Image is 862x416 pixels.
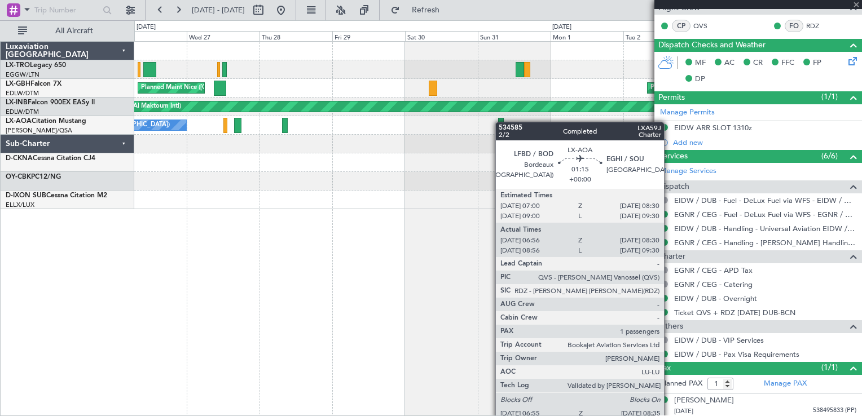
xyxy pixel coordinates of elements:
span: DP [695,74,705,85]
span: Charter [658,250,685,263]
div: EIDW ARR SLOT 1310z [674,123,752,132]
div: FO [785,20,803,32]
span: (1/1) [821,91,838,103]
div: Tue 2 [623,31,696,41]
span: FFC [781,57,794,69]
a: LX-INBFalcon 900EX EASy II [6,99,95,106]
a: Manage PAX [764,378,807,390]
span: Refresh [402,6,450,14]
a: LX-GBHFalcon 7X [6,81,61,87]
a: EDLW/DTM [6,108,39,116]
a: LX-AOACitation Mustang [6,118,86,125]
a: Manage Permits [660,107,715,118]
span: Pax [658,362,671,375]
a: Manage Services [660,166,716,177]
a: EGNR / CEG - Handling - [PERSON_NAME] Handling Services EGNR / CEG [674,238,856,247]
div: Thu 28 [260,31,332,41]
span: Permits [658,91,685,104]
span: [DATE] [674,407,693,415]
span: D-CKNA [6,155,33,162]
div: Planned Maint Nice ([GEOGRAPHIC_DATA]) [141,79,267,96]
span: AC [724,57,735,69]
span: CR [753,57,763,69]
span: LX-INB [6,99,28,106]
input: Trip Number [34,2,99,19]
span: MF [695,57,706,69]
span: (6/6) [821,150,838,162]
a: EGGW/LTN [6,70,39,79]
a: [PERSON_NAME]/QSA [6,126,72,135]
a: LX-TROLegacy 650 [6,62,66,69]
a: EGNR / CEG - Catering [674,280,753,289]
div: Mon 1 [551,31,623,41]
span: [DATE] - [DATE] [192,5,245,15]
div: [DATE] [137,23,156,32]
span: Others [658,320,683,333]
div: Sat 30 [405,31,478,41]
a: ELLX/LUX [6,201,34,209]
a: Ticket QVS + RDZ [DATE] DUB-BCN [674,308,795,317]
span: 538495833 (PP) [813,406,856,415]
a: EGNR / CEG - APD Tax [674,265,753,275]
span: FP [813,57,821,69]
a: EGNR / CEG - Fuel - DeLux Fuel via WFS - EGNR / CEG [674,210,856,219]
div: CP [672,20,691,32]
a: RDZ [806,21,832,31]
span: (1/1) [821,361,838,373]
a: EIDW / DUB - Handling - Universal Aviation EIDW / DUB [674,224,856,233]
span: OY-CBK [6,174,31,180]
button: All Aircraft [12,22,122,40]
a: QVS [693,21,719,31]
span: All Aircraft [29,27,119,35]
a: D-IXON SUBCessna Citation M2 [6,192,107,199]
a: D-CKNACessna Citation CJ4 [6,155,95,162]
div: Tue 26 [114,31,187,41]
span: D-IXON SUB [6,192,46,199]
a: EIDW / DUB - Fuel - DeLux Fuel via WFS - EIDW / DUB [674,196,856,205]
span: LX-TRO [6,62,30,69]
a: OY-CBKPC12/NG [6,174,61,180]
span: Dispatch Checks and Weather [658,39,766,52]
div: Planned Maint [GEOGRAPHIC_DATA] ([GEOGRAPHIC_DATA] Intl) [650,79,839,96]
div: [DATE] [552,23,571,32]
span: LX-AOA [6,118,32,125]
label: Planned PAX [660,378,702,390]
span: LX-GBH [6,81,30,87]
div: Sun 31 [478,31,551,41]
div: Wed 27 [187,31,260,41]
span: Dispatch [658,180,689,193]
a: EIDW / DUB - VIP Services [674,335,764,345]
button: Refresh [385,1,453,19]
a: EDLW/DTM [6,89,39,98]
span: Services [658,150,688,163]
div: Add new [673,138,856,147]
div: Fri 29 [332,31,405,41]
a: EIDW / DUB - Pax Visa Requirements [674,349,799,359]
a: EIDW / DUB - Overnight [674,294,757,303]
div: [PERSON_NAME] [674,395,734,406]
